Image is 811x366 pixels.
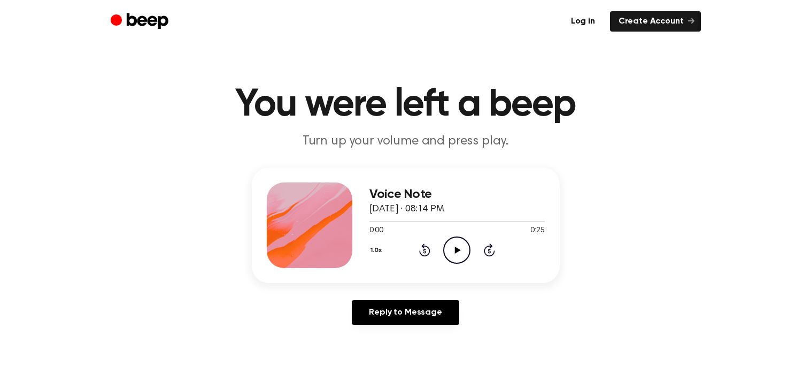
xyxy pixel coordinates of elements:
h1: You were left a beep [132,86,679,124]
button: 1.0x [369,241,386,260]
a: Create Account [610,11,701,32]
a: Reply to Message [352,300,459,325]
a: Beep [111,11,171,32]
span: 0:00 [369,225,383,237]
h3: Voice Note [369,187,545,202]
span: 0:25 [530,225,544,237]
p: Turn up your volume and press play. [200,133,611,150]
span: [DATE] · 08:14 PM [369,204,444,214]
a: Log in [562,11,604,32]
